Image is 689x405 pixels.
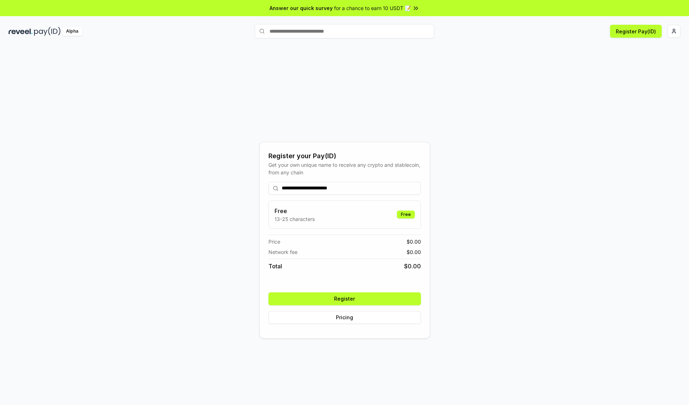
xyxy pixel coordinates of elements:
[275,207,315,215] h3: Free
[268,311,421,324] button: Pricing
[9,27,33,36] img: reveel_dark
[268,151,421,161] div: Register your Pay(ID)
[334,4,411,12] span: for a chance to earn 10 USDT 📝
[34,27,61,36] img: pay_id
[404,262,421,270] span: $ 0.00
[610,25,662,38] button: Register Pay(ID)
[268,238,280,245] span: Price
[268,292,421,305] button: Register
[407,238,421,245] span: $ 0.00
[407,248,421,256] span: $ 0.00
[269,4,333,12] span: Answer our quick survey
[62,27,82,36] div: Alpha
[268,161,421,176] div: Get your own unique name to receive any crypto and stablecoin, from any chain
[275,215,315,223] p: 13-25 characters
[268,262,282,270] span: Total
[397,211,415,218] div: Free
[268,248,297,256] span: Network fee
